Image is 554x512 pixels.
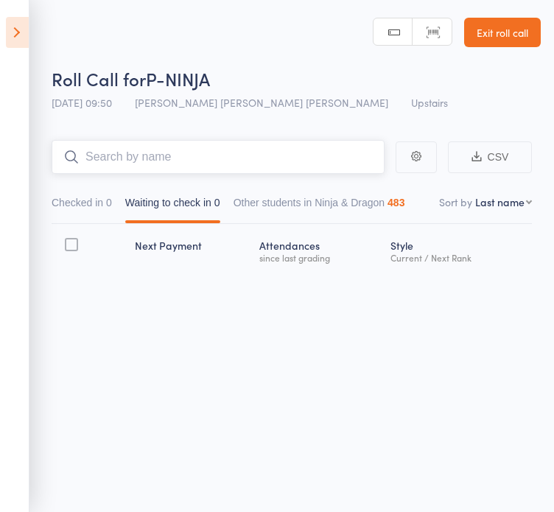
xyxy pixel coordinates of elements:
button: Checked in0 [52,189,112,223]
button: CSV [448,141,532,173]
span: Upstairs [411,95,448,110]
div: since last grading [259,253,379,262]
span: Roll Call for [52,66,146,91]
a: Exit roll call [464,18,541,47]
button: Waiting to check in0 [125,189,220,223]
input: Search by name [52,140,385,174]
div: 483 [388,197,404,208]
span: P-NINJA [146,66,210,91]
div: Next Payment [129,231,254,270]
label: Sort by [439,194,472,209]
div: Atten­dances [253,231,385,270]
div: 0 [106,197,112,208]
div: Style [385,231,532,270]
span: [DATE] 09:50 [52,95,112,110]
div: Last name [475,194,525,209]
span: [PERSON_NAME] [PERSON_NAME] [PERSON_NAME] [135,95,388,110]
div: 0 [214,197,220,208]
button: Other students in Ninja & Dragon483 [234,189,405,223]
div: Current / Next Rank [390,253,526,262]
